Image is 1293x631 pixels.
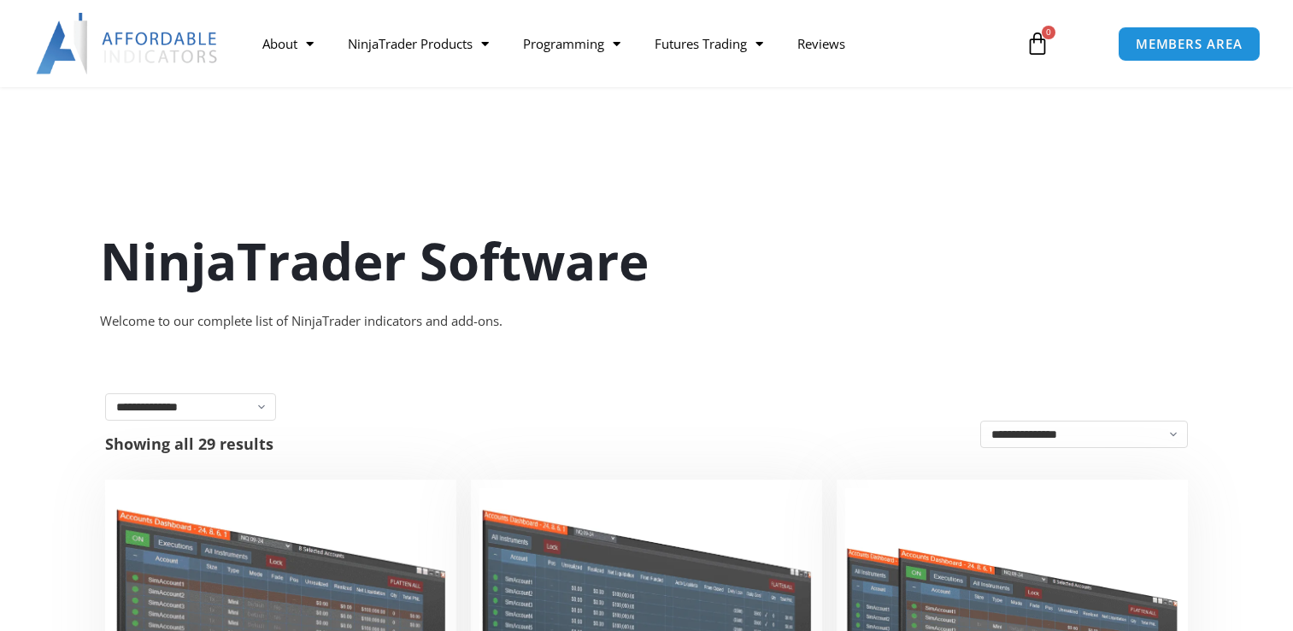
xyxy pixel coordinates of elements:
span: MEMBERS AREA [1136,38,1243,50]
a: MEMBERS AREA [1118,27,1261,62]
span: 0 [1042,26,1055,39]
a: About [245,24,331,63]
img: LogoAI | Affordable Indicators – NinjaTrader [36,13,220,74]
div: Welcome to our complete list of NinjaTrader indicators and add-ons. [100,310,1194,333]
a: Futures Trading [638,24,780,63]
nav: Menu [245,24,1008,63]
p: Showing all 29 results [105,436,273,451]
a: NinjaTrader Products [331,24,506,63]
h1: NinjaTrader Software [100,225,1194,297]
select: Shop order [980,421,1188,448]
a: Reviews [780,24,862,63]
a: Programming [506,24,638,63]
a: 0 [1000,19,1075,68]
